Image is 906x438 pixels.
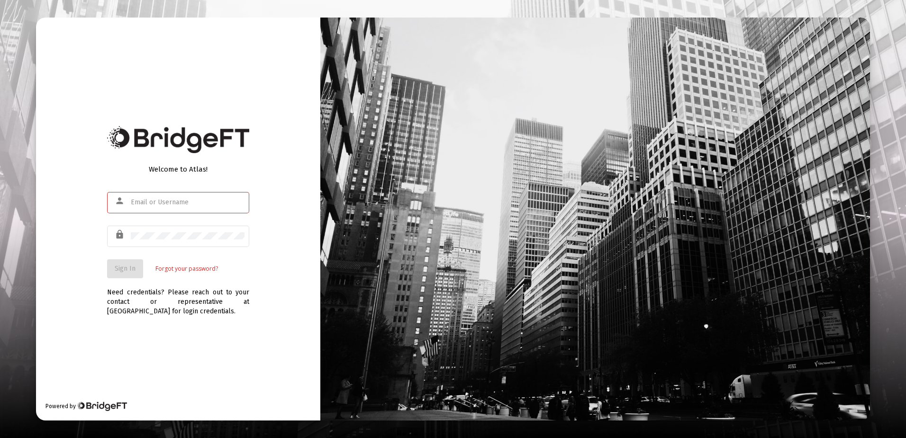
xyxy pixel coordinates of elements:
[155,264,218,274] a: Forgot your password?
[107,126,249,153] img: Bridge Financial Technology Logo
[107,278,249,316] div: Need credentials? Please reach out to your contact or representative at [GEOGRAPHIC_DATA] for log...
[45,401,127,411] div: Powered by
[107,164,249,174] div: Welcome to Atlas!
[107,259,143,278] button: Sign In
[77,401,127,411] img: Bridge Financial Technology Logo
[131,199,245,206] input: Email or Username
[115,265,136,273] span: Sign In
[115,229,126,240] mat-icon: lock
[115,195,126,207] mat-icon: person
